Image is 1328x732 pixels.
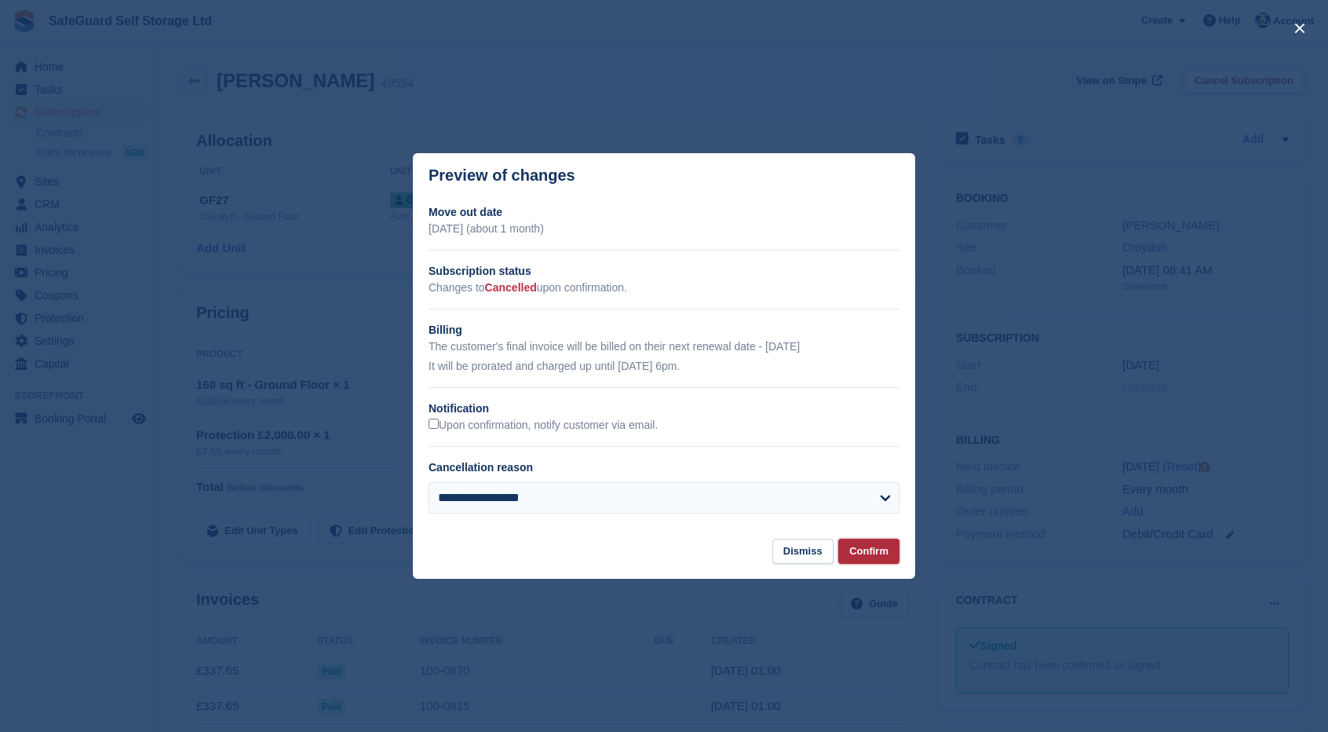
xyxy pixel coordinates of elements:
p: [DATE] (about 1 month) [429,221,899,237]
span: Cancelled [485,281,537,294]
button: Dismiss [772,539,834,565]
input: Upon confirmation, notify customer via email. [429,419,439,429]
p: The customer's final invoice will be billed on their next renewal date - [DATE] [429,339,899,355]
button: close [1287,16,1312,41]
h2: Notification [429,401,899,417]
label: Upon confirmation, notify customer via email. [429,419,658,433]
p: Preview of changes [429,167,575,185]
h2: Billing [429,322,899,339]
button: Confirm [838,539,899,565]
h2: Subscription status [429,263,899,280]
label: Cancellation reason [429,461,533,474]
h2: Move out date [429,204,899,221]
p: Changes to upon confirmation. [429,280,899,296]
p: It will be prorated and charged up until [DATE] 6pm. [429,358,899,375]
